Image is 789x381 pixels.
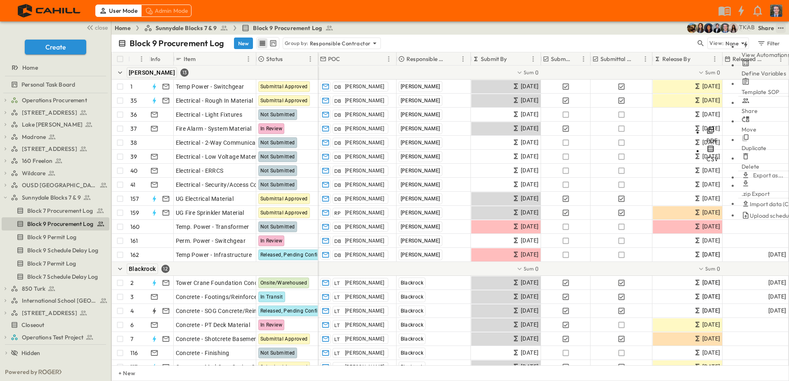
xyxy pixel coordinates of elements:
div: Personal Task Boardtest [2,78,109,91]
p: Item [184,55,196,63]
span: [PERSON_NAME] [345,336,385,342]
span: [DATE] [521,194,539,203]
span: DB [334,196,341,202]
span: Sunnydale Blocks 7 & 9 [156,24,217,32]
div: 160 Freelontest [2,154,109,167]
p: 1 [130,82,132,91]
span: [PERSON_NAME] [345,223,385,230]
button: Menu [640,54,650,64]
span: [PERSON_NAME] [345,294,385,300]
span: Temp Power - Infrastructure [176,251,252,259]
span: [DATE] [768,306,786,315]
a: Operations Procurement [11,94,108,106]
p: 6 [130,321,134,329]
p: Responsible Contractor [406,55,447,63]
a: [STREET_ADDRESS] [11,107,108,118]
p: Sum [705,68,715,77]
span: [PERSON_NAME] [401,196,440,202]
span: LT [334,280,340,286]
span: Duplicate [742,144,767,152]
div: Wildcaretest [2,167,109,180]
span: 850 Turk [22,285,45,293]
span: [DATE] [702,194,720,203]
span: Block 9 Procurement Log [27,220,93,228]
span: In Review [260,126,283,132]
div: Operations Procurementtest [2,94,109,107]
div: Block 9 Schedule Delay Logtest [2,244,109,257]
span: [DATE] [702,334,720,343]
div: Admin Mode [141,5,192,17]
span: Electrical - Rough In Material [176,96,253,105]
span: DB [334,98,341,104]
span: [DATE] [521,96,539,105]
button: Menu [710,54,720,64]
span: [PERSON_NAME] [401,98,440,103]
span: [DATE] [521,292,539,301]
button: Sort [634,54,643,63]
p: 4 [130,307,134,315]
span: Block 9 Procurement Log [253,24,322,32]
span: Perm. Power - Switchgear [176,237,246,245]
span: Submittal Approved [260,210,308,216]
span: Released, Pending Confirm [260,252,324,258]
span: [DATE] [702,250,720,259]
span: [DATE] [521,306,539,315]
span: DB [334,224,341,230]
div: # [128,52,149,66]
img: Kim Bowen (kbowen@cahill-sf.com) [695,23,705,33]
div: Block 9 Permit Logtest [2,230,109,244]
span: [DATE] [702,96,720,105]
p: Sum [524,68,534,77]
span: [PERSON_NAME] [401,126,440,132]
p: 3 [130,293,134,301]
span: [DATE] [702,82,720,91]
p: Submitted? [551,55,570,63]
span: DB [334,238,341,244]
a: [STREET_ADDRESS] [11,143,108,155]
span: Electrical - ERRCS [176,167,224,175]
span: Concrete - Shotcrete Basement Walls [176,335,276,343]
p: View: [709,39,724,48]
span: Block 9 Schedule Delay Log [27,246,98,254]
span: [PERSON_NAME] [345,83,385,90]
span: [DATE] [702,208,720,217]
div: Andrew Barreto (abarreto@guzmangc.com) [746,23,755,31]
p: Responsible Contractor [310,39,371,47]
span: [DATE] [702,110,720,119]
a: Closeout [2,319,108,331]
span: Blackrock [401,280,424,286]
span: [DATE] [521,348,539,357]
button: close [83,21,109,33]
span: Sunnydale Blocks 7 & 9 [22,193,81,202]
p: Sum [524,265,534,273]
span: Hidden [21,349,40,357]
span: Tower Crane Foundation Concrete/Reinforcement [176,279,311,287]
button: Sort [284,54,293,63]
a: Home [115,24,131,32]
img: Jared Salin (jsalin@cahill-sf.com) [720,23,730,33]
span: [PERSON_NAME] [401,84,440,89]
span: UG Fire Sprinkler Material [176,209,244,217]
span: Block 7 Procurement Log [27,207,93,215]
span: Electrical - Low Voltage Material for Tel/Data [176,153,297,161]
div: 12 [161,265,170,273]
p: Release By [662,55,690,63]
span: DB [334,112,341,118]
div: 13 [180,68,189,77]
span: [DATE] [521,278,539,287]
span: CSV [706,155,718,163]
p: 41 [130,181,135,189]
span: [PERSON_NAME] [401,168,440,174]
button: Sort [449,54,458,63]
span: Personal Task Board [21,80,75,89]
span: LT [334,336,340,342]
span: Onsite/Warehoused [260,280,307,286]
div: [STREET_ADDRESS]test [2,142,109,155]
span: [PERSON_NAME] [345,308,385,314]
span: [DATE] [521,180,539,189]
span: 0 [535,68,539,77]
button: kanban view [268,38,278,48]
span: [STREET_ADDRESS] [22,108,77,117]
span: UG Electrical Material [176,195,234,203]
div: Block 9 Procurement Logtest [2,217,109,230]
